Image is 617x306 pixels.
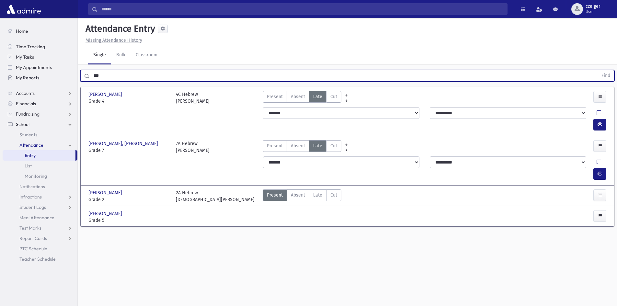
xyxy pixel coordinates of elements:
[176,91,210,105] div: 4C Hebrew [PERSON_NAME]
[291,142,305,149] span: Absent
[83,38,142,43] a: Missing Attendance History
[88,196,169,203] span: Grade 2
[3,223,77,233] a: Test Marks
[19,194,42,200] span: Infractions
[3,52,77,62] a: My Tasks
[267,192,283,198] span: Present
[3,244,77,254] a: PTC Schedule
[25,153,36,158] span: Entry
[16,44,45,50] span: Time Tracking
[3,41,77,52] a: Time Tracking
[586,4,600,9] span: czeiger
[16,75,39,81] span: My Reports
[16,111,40,117] span: Fundraising
[330,93,337,100] span: Cut
[88,217,169,224] span: Grade 5
[16,54,34,60] span: My Tasks
[16,64,52,70] span: My Appointments
[3,192,77,202] a: Infractions
[25,163,32,169] span: List
[3,161,77,171] a: List
[176,189,255,203] div: 2A Hebrew [DEMOGRAPHIC_DATA][PERSON_NAME]
[88,147,169,154] span: Grade 7
[111,46,131,64] a: Bulk
[88,91,123,98] span: [PERSON_NAME]
[19,235,47,241] span: Report Cards
[330,192,337,198] span: Cut
[291,192,305,198] span: Absent
[3,98,77,109] a: Financials
[3,73,77,83] a: My Reports
[291,93,305,100] span: Absent
[83,23,155,34] h5: Attendance Entry
[88,46,111,64] a: Single
[5,3,42,16] img: AdmirePro
[16,28,28,34] span: Home
[3,150,75,161] a: Entry
[3,171,77,181] a: Monitoring
[3,62,77,73] a: My Appointments
[16,101,36,107] span: Financials
[88,189,123,196] span: [PERSON_NAME]
[19,225,41,231] span: Test Marks
[86,38,142,43] u: Missing Attendance History
[16,90,35,96] span: Accounts
[88,98,169,105] span: Grade 4
[267,142,283,149] span: Present
[263,140,341,154] div: AttTypes
[586,9,600,14] span: User
[176,140,210,154] div: 7A Hebrew [PERSON_NAME]
[3,202,77,212] a: Student Logs
[19,246,47,252] span: PTC Schedule
[88,210,123,217] span: [PERSON_NAME]
[19,204,46,210] span: Student Logs
[97,3,507,15] input: Search
[330,142,337,149] span: Cut
[3,212,77,223] a: Meal Attendance
[3,26,77,36] a: Home
[3,254,77,264] a: Teacher Schedule
[267,93,283,100] span: Present
[3,140,77,150] a: Attendance
[19,215,54,221] span: Meal Attendance
[263,91,341,105] div: AttTypes
[313,93,322,100] span: Late
[3,181,77,192] a: Notifications
[88,140,159,147] span: [PERSON_NAME], [PERSON_NAME]
[263,189,341,203] div: AttTypes
[3,119,77,130] a: School
[131,46,163,64] a: Classroom
[25,173,47,179] span: Monitoring
[19,184,45,189] span: Notifications
[598,70,614,81] button: Find
[3,88,77,98] a: Accounts
[3,109,77,119] a: Fundraising
[3,233,77,244] a: Report Cards
[16,121,29,127] span: School
[19,132,37,138] span: Students
[313,192,322,198] span: Late
[19,256,56,262] span: Teacher Schedule
[3,130,77,140] a: Students
[313,142,322,149] span: Late
[19,142,43,148] span: Attendance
